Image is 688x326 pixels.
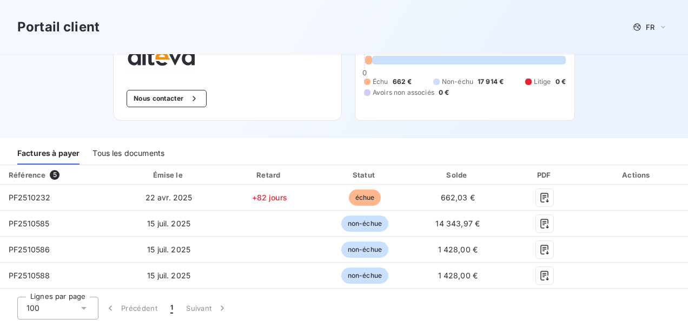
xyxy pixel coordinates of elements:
[27,303,39,314] span: 100
[127,41,196,73] img: Company logo
[223,169,315,180] div: Retard
[438,271,478,280] span: 1 428,00 €
[441,193,475,202] span: 662,03 €
[341,216,388,232] span: non-échue
[252,193,287,202] span: +82 jours
[373,77,388,87] span: Échu
[349,190,381,206] span: échue
[9,271,50,280] span: PF2510588
[147,219,190,228] span: 15 juil. 2025
[50,170,59,180] span: 5
[646,23,654,31] span: FR
[180,297,234,320] button: Suivant
[118,169,219,180] div: Émise le
[442,77,473,87] span: Non-échu
[588,169,686,180] div: Actions
[320,169,409,180] div: Statut
[373,88,434,97] span: Avoirs non associés
[127,90,207,107] button: Nous contacter
[439,88,449,97] span: 0 €
[555,77,566,87] span: 0 €
[9,171,45,179] div: Référence
[341,268,388,284] span: non-échue
[362,68,367,77] span: 0
[435,219,480,228] span: 14 343,97 €
[438,245,478,254] span: 1 428,00 €
[341,242,388,258] span: non-échue
[98,297,164,320] button: Précédent
[393,77,412,87] span: 662 €
[9,219,49,228] span: PF2510585
[147,245,190,254] span: 15 juil. 2025
[506,169,584,180] div: PDF
[145,193,193,202] span: 22 avr. 2025
[414,169,501,180] div: Solde
[170,303,173,314] span: 1
[9,245,50,254] span: PF2510586
[534,77,551,87] span: Litige
[478,77,504,87] span: 17 914 €
[92,142,164,165] div: Tous les documents
[17,142,80,165] div: Factures à payer
[9,193,50,202] span: PF2510232
[147,271,190,280] span: 15 juil. 2025
[164,297,180,320] button: 1
[17,17,100,37] h3: Portail client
